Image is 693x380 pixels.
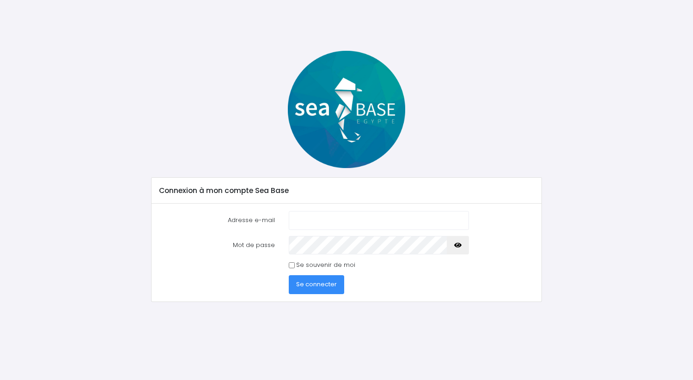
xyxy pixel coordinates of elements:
[152,236,282,254] label: Mot de passe
[152,211,282,229] label: Adresse e-mail
[289,275,344,294] button: Se connecter
[152,178,541,204] div: Connexion à mon compte Sea Base
[296,260,355,270] label: Se souvenir de moi
[296,280,337,289] span: Se connecter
